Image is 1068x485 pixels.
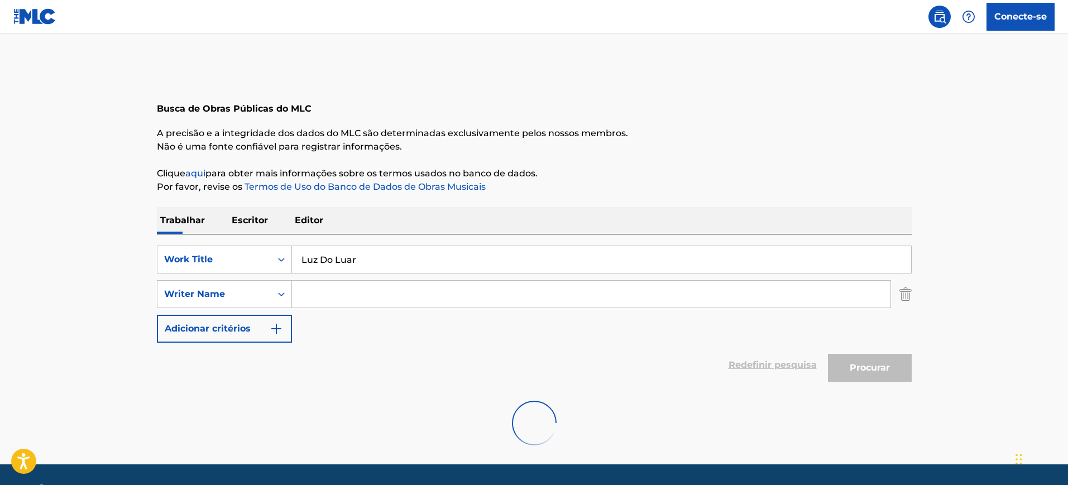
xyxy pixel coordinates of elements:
font: Conecte-se [994,11,1047,22]
font: Não é uma fonte confiável para registrar informações. [157,141,402,152]
a: Pesquisa pública [928,6,951,28]
a: Termos de Uso do Banco de Dados de Obras Musicais [242,181,486,192]
a: aqui [185,168,205,179]
form: Formulário de Pesquisa [157,246,912,387]
img: Delete Criterion [899,280,912,308]
a: Conecte-se [986,3,1055,31]
img: procurar [933,10,946,23]
img: Logotipo da MLC [13,8,56,25]
font: Editor [295,215,323,225]
button: Adicionar critérios [157,315,292,343]
font: A precisão e a integridade dos dados do MLC são determinadas exclusivamente pelos nossos membros. [157,128,628,138]
font: Por favor, revise os [157,181,242,192]
img: 9d2ae6d4665cec9f34b9.svg [270,322,283,335]
font: Termos de Uso do Banco de Dados de Obras Musicais [245,181,486,192]
div: Writer Name [164,287,265,301]
font: Clique [157,168,185,179]
font: Escritor [232,215,268,225]
font: Busca de Obras Públicas do MLC [157,103,312,114]
div: Work Title [164,253,265,266]
img: preloader [512,401,557,445]
font: Adicionar critérios [165,323,251,334]
iframe: Widget de bate-papo [1012,431,1068,485]
img: ajuda [962,10,975,23]
font: Trabalhar [160,215,205,225]
div: Arrastar [1016,443,1022,476]
div: Ajuda [957,6,980,28]
font: para obter mais informações sobre os termos usados ​​no banco de dados. [205,168,538,179]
